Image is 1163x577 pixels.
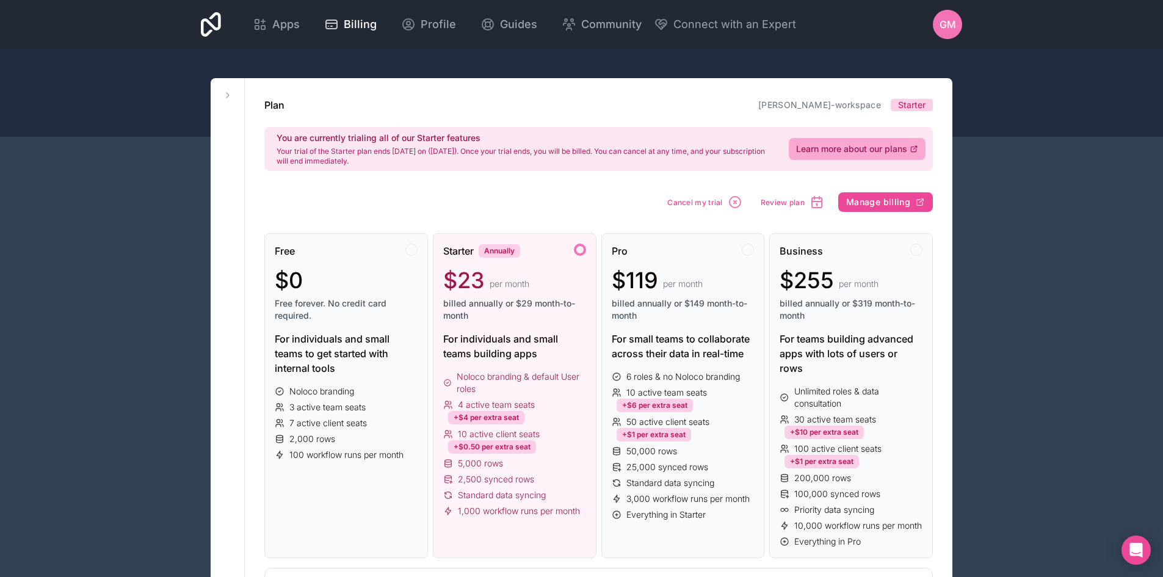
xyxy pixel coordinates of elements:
span: Guides [500,16,537,33]
div: +$1 per extra seat [617,428,691,441]
span: 7 active client seats [289,417,367,429]
span: Billing [344,16,377,33]
span: Everything in Pro [794,535,861,548]
span: per month [663,278,703,290]
span: Standard data syncing [626,477,714,489]
h1: Plan [264,98,284,112]
a: Apps [243,11,310,38]
span: 6 roles & no Noloco branding [626,371,740,383]
span: 5,000 rows [458,457,503,470]
span: $255 [780,268,834,292]
div: For individuals and small teams to get started with internal tools [275,332,418,376]
div: For individuals and small teams building apps [443,332,586,361]
div: +$4 per extra seat [448,411,524,424]
span: 10 active team seats [626,386,707,399]
div: +$6 per extra seat [617,399,693,412]
span: Starter [443,244,474,258]
span: Free forever. No credit card required. [275,297,418,322]
div: For teams building advanced apps with lots of users or rows [780,332,922,376]
div: For small teams to collaborate across their data in real-time [612,332,755,361]
span: Pro [612,244,628,258]
span: 4 active team seats [458,399,535,411]
span: Connect with an Expert [673,16,796,33]
span: 10 active client seats [458,428,540,440]
div: +$1 per extra seat [784,455,859,468]
a: Billing [314,11,386,38]
span: 3 active team seats [289,401,366,413]
a: Profile [391,11,466,38]
span: Community [581,16,642,33]
a: Community [552,11,651,38]
span: Free [275,244,295,258]
span: 100,000 synced rows [794,488,880,500]
span: 2,000 rows [289,433,335,445]
span: 1,000 workflow runs per month [458,505,580,517]
a: Learn more about our plans [789,138,926,160]
span: Business [780,244,823,258]
div: +$10 per extra seat [784,426,864,439]
span: Cancel my trial [667,198,723,207]
span: 100 active client seats [794,443,882,455]
span: Priority data syncing [794,504,874,516]
a: [PERSON_NAME]-workspace [758,100,881,110]
span: 200,000 rows [794,472,851,484]
span: Manage billing [846,197,910,208]
span: 2,500 synced rows [458,473,534,485]
span: billed annually or $29 month-to-month [443,297,586,322]
button: Cancel my trial [663,191,747,214]
span: 25,000 synced rows [626,461,708,473]
button: Connect with an Expert [654,16,796,33]
button: Review plan [756,191,828,214]
span: Review plan [761,198,805,207]
div: Annually [479,244,520,258]
p: Your trial of the Starter plan ends [DATE] on ([DATE]). Once your trial ends, you will be billed.... [277,147,774,166]
span: $23 [443,268,485,292]
span: 30 active team seats [794,413,876,426]
span: Apps [272,16,300,33]
span: Everything in Starter [626,509,706,521]
span: 3,000 workflow runs per month [626,493,750,505]
button: Manage billing [838,192,933,212]
span: 100 workflow runs per month [289,449,404,461]
span: Standard data syncing [458,489,546,501]
span: billed annually or $149 month-to-month [612,297,755,322]
span: Noloco branding & default User roles [457,371,585,395]
h2: You are currently trialing all of our Starter features [277,132,774,144]
span: Learn more about our plans [796,143,907,155]
span: Noloco branding [289,385,354,397]
div: +$0.50 per extra seat [448,440,536,454]
span: $0 [275,268,303,292]
span: 50,000 rows [626,445,677,457]
span: per month [490,278,529,290]
div: Open Intercom Messenger [1121,535,1151,565]
span: 50 active client seats [626,416,709,428]
span: 10,000 workflow runs per month [794,520,922,532]
a: Guides [471,11,547,38]
span: per month [839,278,879,290]
span: Unlimited roles & data consultation [794,385,922,410]
span: Starter [898,99,926,111]
span: Profile [421,16,456,33]
span: $119 [612,268,658,292]
span: billed annually or $319 month-to-month [780,297,922,322]
span: GM [940,17,956,32]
